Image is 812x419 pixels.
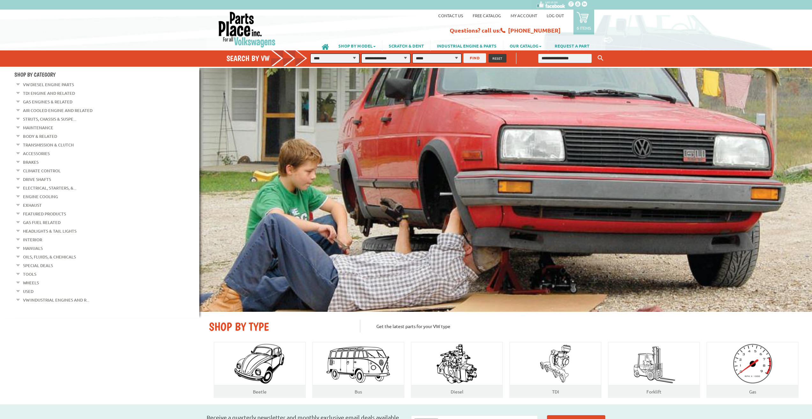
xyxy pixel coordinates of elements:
[749,389,756,394] a: Gas
[438,13,463,18] a: Contact us
[552,389,559,394] a: TDI
[332,40,382,51] a: SHOP BY MODEL
[382,40,430,51] a: SCRATCH & DENT
[209,320,350,333] h2: SHOP BY TYPE
[23,261,53,270] a: Special Deals
[632,342,676,385] img: Forklift
[573,10,594,34] a: 6 items
[23,132,57,140] a: Body & Related
[325,344,392,384] img: Bus
[23,287,33,296] a: Used
[23,296,89,304] a: VW Industrial Engines and R...
[23,106,92,115] a: Air Cooled Engine and Related
[228,342,292,385] img: Beatle
[23,236,42,244] a: Interior
[473,13,501,18] a: Free Catalog
[511,13,537,18] a: My Account
[23,184,76,192] a: Electrical, Starters, &...
[596,53,605,64] button: Keyword Search
[727,342,778,385] img: Gas
[23,158,39,166] a: Brakes
[23,192,58,201] a: Engine Cooling
[492,56,503,61] span: RESET
[23,141,74,149] a: Transmission & Clutch
[226,54,314,63] h4: Search by VW
[23,89,75,97] a: TDI Engine and Related
[23,115,76,123] a: Struts, Chassis & Suspe...
[23,167,61,175] a: Climate Control
[253,389,267,394] a: Beetle
[23,270,36,278] a: Tools
[489,54,506,63] button: RESET
[23,98,72,106] a: Gas Engines & Related
[646,389,661,394] a: Forklift
[23,279,39,287] a: Wheels
[23,149,50,158] a: Accessories
[23,244,43,252] a: Manuals
[23,210,66,218] a: Featured Products
[199,68,812,312] img: First slide [900x500]
[360,320,802,333] p: Get the latest parts for your VW type
[548,40,596,51] a: REQUEST A PART
[23,253,76,261] a: Oils, Fluids, & Chemicals
[503,40,548,51] a: OUR CATALOG
[355,389,362,394] a: Bus
[23,175,51,183] a: Drive Shafts
[14,71,199,78] h4: Shop By Category
[23,201,42,209] a: Exhaust
[434,342,480,385] img: Diesel
[577,25,591,31] p: 6 items
[535,342,576,385] img: TDI
[23,227,77,235] a: Headlights & Tail Lights
[547,13,564,18] a: Log out
[23,80,74,89] a: VW Diesel Engine Parts
[451,389,463,394] a: Diesel
[23,218,61,227] a: Gas Fuel Related
[463,53,486,63] button: FIND
[218,11,276,48] img: Parts Place Inc!
[23,123,53,132] a: Maintenance
[431,40,503,51] a: INDUSTRIAL ENGINE & PARTS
